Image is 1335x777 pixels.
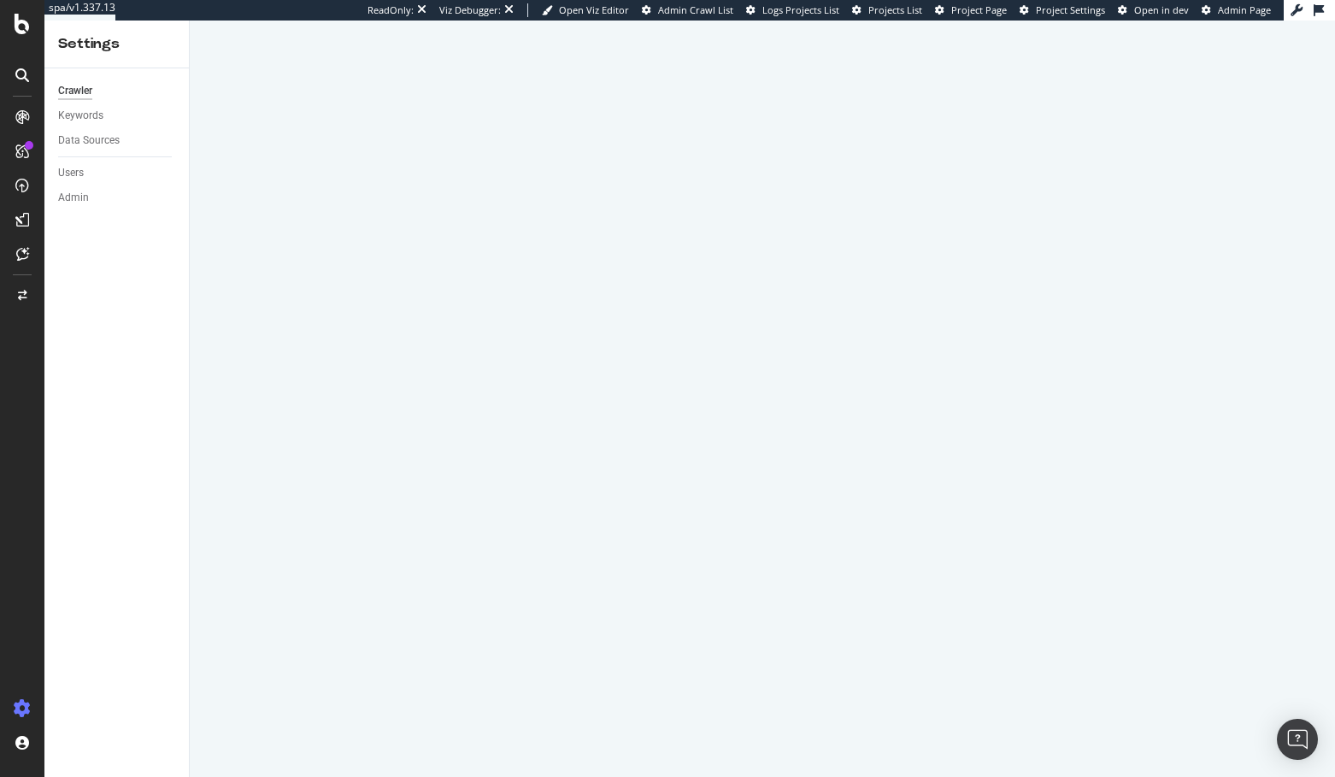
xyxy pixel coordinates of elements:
span: Open in dev [1134,3,1189,16]
span: Admin Crawl List [658,3,733,16]
span: Project Page [951,3,1007,16]
a: Logs Projects List [746,3,839,17]
a: Crawler [58,82,177,100]
span: Projects List [868,3,922,16]
a: Projects List [852,3,922,17]
a: Project Settings [1020,3,1105,17]
a: Admin Page [1202,3,1271,17]
a: Admin Crawl List [642,3,733,17]
div: Keywords [58,107,103,125]
div: Settings [58,34,175,54]
a: Open in dev [1118,3,1189,17]
div: Admin [58,189,89,207]
div: Data Sources [58,132,120,150]
a: Data Sources [58,132,177,150]
div: ReadOnly: [368,3,414,17]
div: Crawler [58,82,92,100]
div: Open Intercom Messenger [1277,719,1318,760]
span: Project Settings [1036,3,1105,16]
span: Open Viz Editor [559,3,629,16]
span: Logs Projects List [762,3,839,16]
a: Admin [58,189,177,207]
span: Admin Page [1218,3,1271,16]
div: Users [58,164,84,182]
a: Keywords [58,107,177,125]
a: Project Page [935,3,1007,17]
div: Viz Debugger: [439,3,501,17]
a: Users [58,164,177,182]
a: Open Viz Editor [542,3,629,17]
